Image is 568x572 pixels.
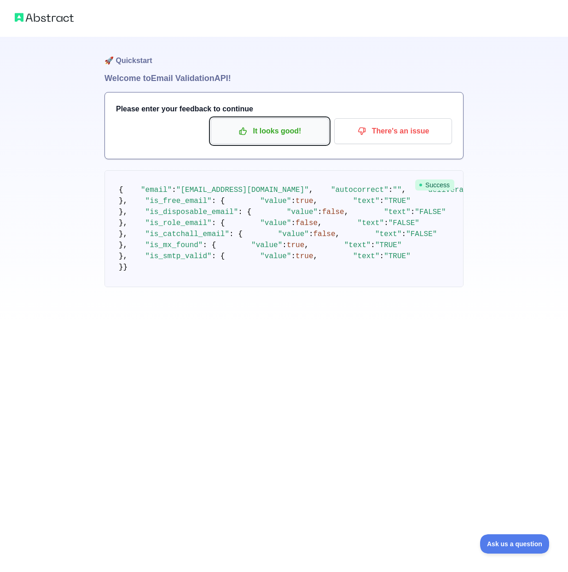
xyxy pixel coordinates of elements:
[415,179,454,191] span: Success
[291,219,296,227] span: :
[331,186,388,194] span: "autocorrect"
[291,252,296,260] span: :
[145,241,203,249] span: "is_mx_found"
[353,252,380,260] span: "text"
[402,186,406,194] span: ,
[104,37,464,72] h1: 🚀 Quickstart
[402,230,406,238] span: :
[344,241,371,249] span: "text"
[375,230,402,238] span: "text"
[380,252,384,260] span: :
[415,208,446,216] span: "FALSE"
[238,208,251,216] span: : {
[309,230,313,238] span: :
[172,186,176,194] span: :
[282,241,287,249] span: :
[393,186,401,194] span: ""
[384,252,411,260] span: "TRUE"
[384,197,411,205] span: "TRUE"
[119,186,123,194] span: {
[313,197,318,205] span: ,
[260,219,291,227] span: "value"
[336,230,340,238] span: ,
[296,219,318,227] span: false
[384,219,388,227] span: :
[296,252,313,260] span: true
[287,208,318,216] span: "value"
[15,11,74,24] img: Abstract logo
[176,186,309,194] span: "[EMAIL_ADDRESS][DOMAIN_NAME]"
[229,230,243,238] span: : {
[287,241,304,249] span: true
[334,118,452,144] button: There's an issue
[344,208,349,216] span: ,
[145,197,212,205] span: "is_free_email"
[388,186,393,194] span: :
[218,123,322,139] p: It looks good!
[318,219,322,227] span: ,
[304,241,309,249] span: ,
[203,241,216,249] span: : {
[260,252,291,260] span: "value"
[104,72,464,85] h1: Welcome to Email Validation API!
[309,186,313,194] span: ,
[388,219,419,227] span: "FALSE"
[380,197,384,205] span: :
[406,230,437,238] span: "FALSE"
[141,186,172,194] span: "email"
[212,197,225,205] span: : {
[278,230,309,238] span: "value"
[341,123,445,139] p: There's an issue
[358,219,384,227] span: "text"
[424,186,495,194] span: "deliverability"
[145,230,229,238] span: "is_catchall_email"
[145,219,212,227] span: "is_role_email"
[296,197,313,205] span: true
[411,208,415,216] span: :
[480,534,550,554] iframe: Toggle Customer Support
[145,208,238,216] span: "is_disposable_email"
[211,118,329,144] button: It looks good!
[145,252,212,260] span: "is_smtp_valid"
[212,219,225,227] span: : {
[371,241,375,249] span: :
[353,197,380,205] span: "text"
[116,104,452,115] h3: Please enter your feedback to continue
[291,197,296,205] span: :
[313,252,318,260] span: ,
[375,241,402,249] span: "TRUE"
[322,208,344,216] span: false
[260,197,291,205] span: "value"
[212,252,225,260] span: : {
[318,208,322,216] span: :
[384,208,411,216] span: "text"
[313,230,336,238] span: false
[251,241,282,249] span: "value"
